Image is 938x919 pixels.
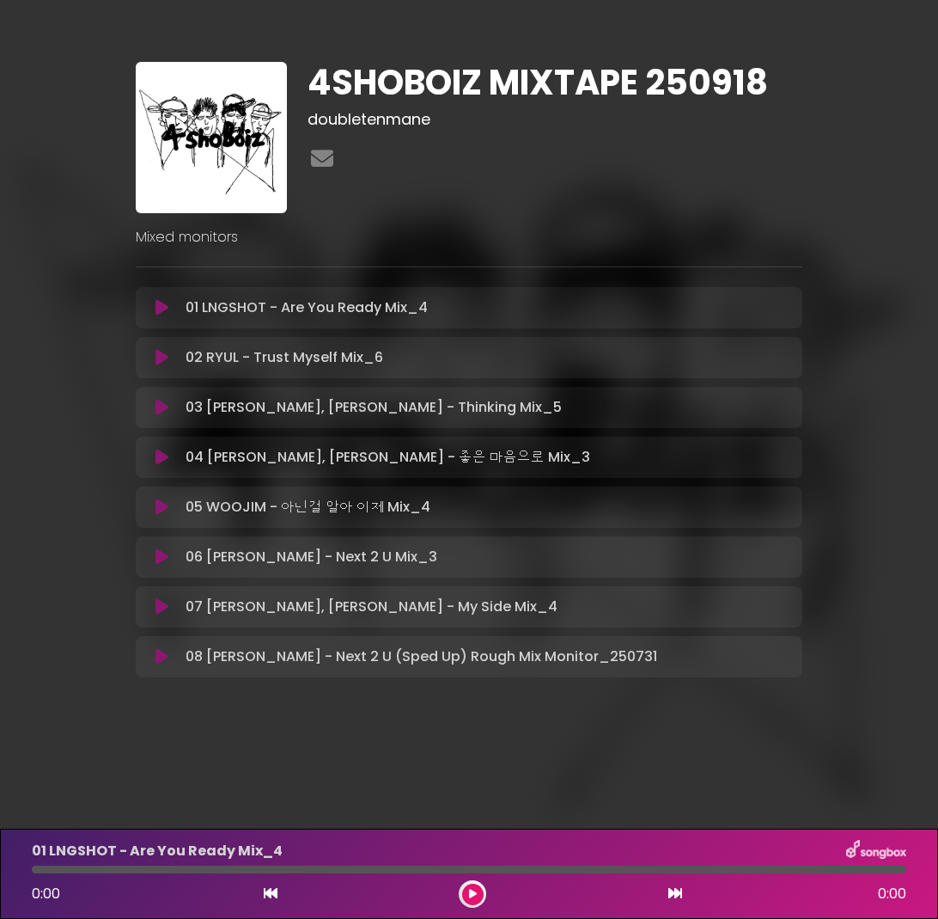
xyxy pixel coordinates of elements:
p: 04 [PERSON_NAME], [PERSON_NAME] - 좋은 마음으로 Mix_3 [186,447,590,468]
p: 03 [PERSON_NAME], [PERSON_NAME] - Thinking Mix_5 [186,397,562,418]
p: 05 WOOJIM - 아닌걸 알아 이제 Mix_4 [186,497,430,518]
p: Mixed monitors [136,227,802,248]
img: WpJZf4DWQ0Wh4nhxdG2j [136,62,287,213]
p: 01 LNGSHOT - Are You Ready Mix_4 [186,297,428,318]
h3: doubletenmane [308,110,802,129]
h1: 4SHOBOIZ MIXTAPE 250918 [308,62,802,103]
p: 06 [PERSON_NAME] - Next 2 U Mix_3 [186,547,437,567]
p: 07 [PERSON_NAME], [PERSON_NAME] - My Side Mix_4 [186,597,557,617]
p: 08 [PERSON_NAME] - Next 2 U (Sped Up) Rough Mix Monitor_250731 [186,646,657,667]
p: 02 RYUL - Trust Myself Mix_6 [186,347,383,368]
